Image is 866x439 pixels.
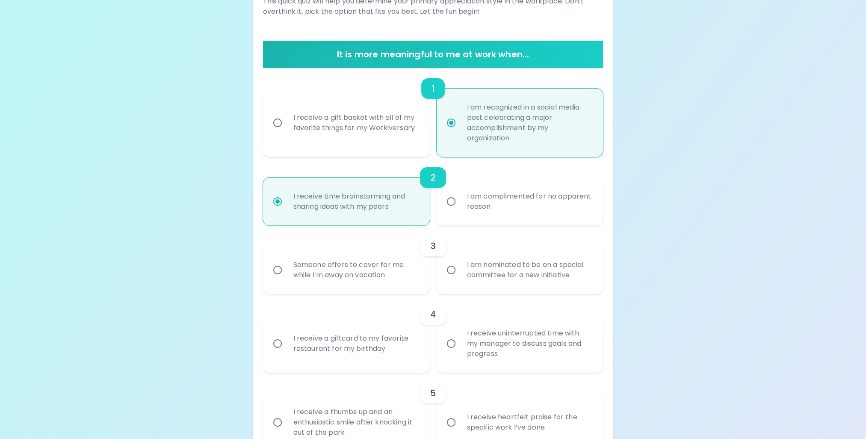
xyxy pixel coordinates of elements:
div: choice-group-check [263,68,603,157]
div: Someone offers to cover for me while I’m away on vacation [287,249,425,291]
h6: 2 [430,171,435,184]
div: I am nominated to be on a special committee for a new initiative [460,249,599,291]
h6: 4 [430,308,436,321]
div: choice-group-check [263,225,603,294]
div: I am complimented for no apparent reason [460,181,599,222]
div: I receive uninterrupted time with my manager to discuss goals and progress [460,318,599,369]
div: I receive a giftcard to my favorite restaurant for my birthday [287,323,425,364]
h6: 5 [430,386,436,400]
div: I am recognized in a social media post celebrating a major accomplishment by my organization [460,92,599,154]
div: choice-group-check [263,157,603,225]
h6: 3 [430,239,435,253]
div: I receive a gift basket with all of my favorite things for my Workiversary [287,102,425,143]
div: I receive time brainstorming and sharing ideas with my peers [287,181,425,222]
div: choice-group-check [263,294,603,373]
h6: 1 [432,82,434,95]
h6: It is more meaningful to me at work when... [266,47,600,61]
